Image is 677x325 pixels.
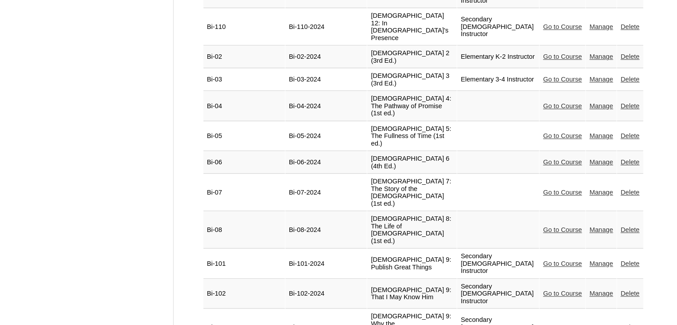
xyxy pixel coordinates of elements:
[203,151,285,174] td: Bi-06
[543,158,582,166] a: Go to Course
[285,211,367,248] td: Bi-08-2024
[203,69,285,91] td: Bi-03
[203,8,285,45] td: Bi-110
[203,279,285,309] td: Bi-102
[285,151,367,174] td: Bi-06-2024
[589,102,613,110] a: Manage
[367,69,457,91] td: [DEMOGRAPHIC_DATA] 3 (3rd Ed.)
[620,158,639,166] a: Delete
[620,53,639,60] a: Delete
[589,290,613,297] a: Manage
[543,132,582,139] a: Go to Course
[203,249,285,279] td: Bi-101
[543,226,582,233] a: Go to Course
[543,290,582,297] a: Go to Course
[457,279,539,309] td: Secondary [DEMOGRAPHIC_DATA] Instructor
[457,69,539,91] td: Elementary 3-4 Instructor
[367,249,457,279] td: [DEMOGRAPHIC_DATA] 9: Publish Great Things
[457,46,539,68] td: Elementary K-2 Instructor
[620,290,639,297] a: Delete
[620,260,639,267] a: Delete
[203,91,285,121] td: Bi-04
[285,8,367,45] td: Bi-110-2024
[203,174,285,211] td: Bi-07
[589,260,613,267] a: Manage
[589,226,613,233] a: Manage
[285,69,367,91] td: Bi-03-2024
[620,102,639,110] a: Delete
[589,53,613,60] a: Manage
[457,249,539,279] td: Secondary [DEMOGRAPHIC_DATA] Instructor
[203,122,285,151] td: Bi-05
[367,8,457,45] td: [DEMOGRAPHIC_DATA] 12: In [DEMOGRAPHIC_DATA]'s Presence
[589,132,613,139] a: Manage
[620,76,639,83] a: Delete
[543,23,582,30] a: Go to Course
[589,76,613,83] a: Manage
[285,46,367,68] td: Bi-02-2024
[543,76,582,83] a: Go to Course
[367,151,457,174] td: [DEMOGRAPHIC_DATA] 6 (4th Ed.)
[543,53,582,60] a: Go to Course
[285,122,367,151] td: Bi-05-2024
[543,102,582,110] a: Go to Course
[620,132,639,139] a: Delete
[285,91,367,121] td: Bi-04-2024
[589,158,613,166] a: Manage
[589,189,613,196] a: Manage
[457,8,539,45] td: Secondary [DEMOGRAPHIC_DATA] Instructor
[285,279,367,309] td: Bi-102-2024
[620,226,639,233] a: Delete
[203,211,285,248] td: Bi-08
[367,279,457,309] td: [DEMOGRAPHIC_DATA] 9: That I May Know Him
[367,174,457,211] td: [DEMOGRAPHIC_DATA] 7: The Story of the [DEMOGRAPHIC_DATA] (1st ed.)
[367,46,457,68] td: [DEMOGRAPHIC_DATA] 2 (3rd Ed.)
[589,23,613,30] a: Manage
[620,23,639,30] a: Delete
[367,211,457,248] td: [DEMOGRAPHIC_DATA] 8: The Life of [DEMOGRAPHIC_DATA] (1st ed.)
[285,249,367,279] td: Bi-101-2024
[543,189,582,196] a: Go to Course
[367,91,457,121] td: [DEMOGRAPHIC_DATA] 4: The Pathway of Promise (1st ed.)
[543,260,582,267] a: Go to Course
[367,122,457,151] td: [DEMOGRAPHIC_DATA] 5: The Fullness of Time (1st ed.)
[285,174,367,211] td: Bi-07-2024
[203,46,285,68] td: Bi-02
[620,189,639,196] a: Delete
